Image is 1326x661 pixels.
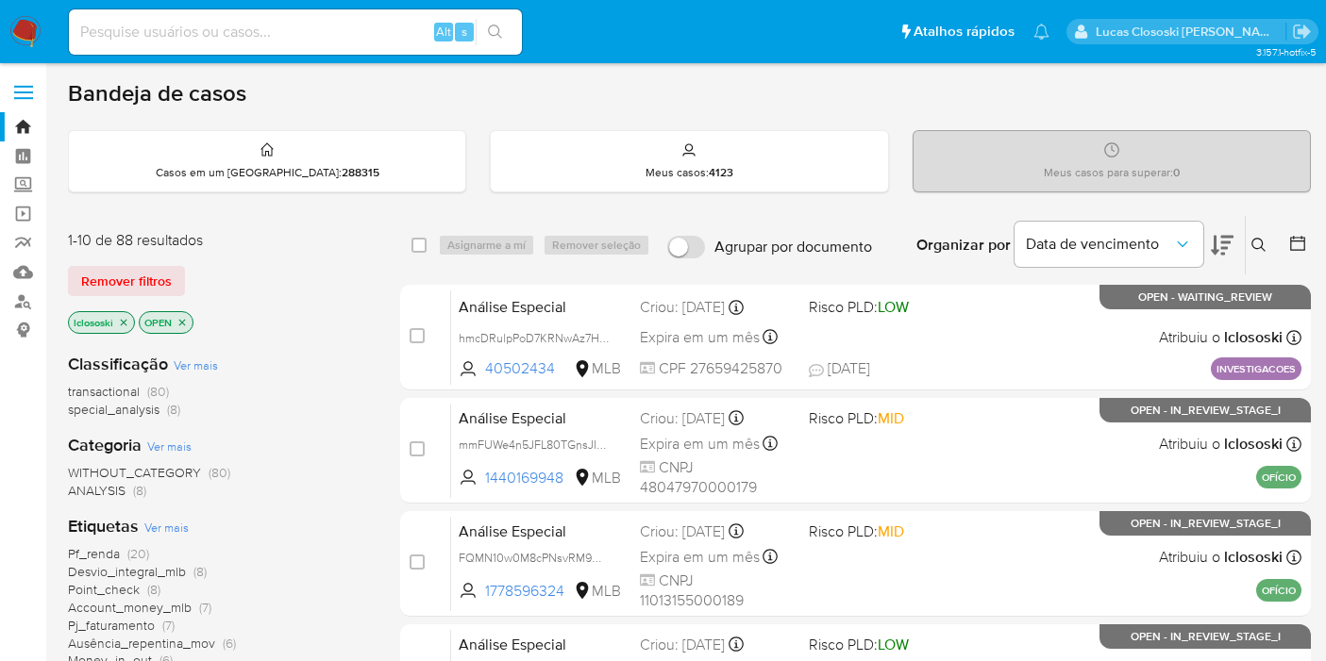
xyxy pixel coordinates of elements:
[1292,22,1312,41] a: Sair
[1096,23,1286,41] p: lucas.clososki@mercadolivre.com
[69,20,522,44] input: Pesquise usuários ou casos...
[436,23,451,41] span: Alt
[1033,24,1049,40] a: Notificações
[914,22,1015,41] span: Atalhos rápidos
[462,23,467,41] span: s
[476,19,514,45] button: search-icon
